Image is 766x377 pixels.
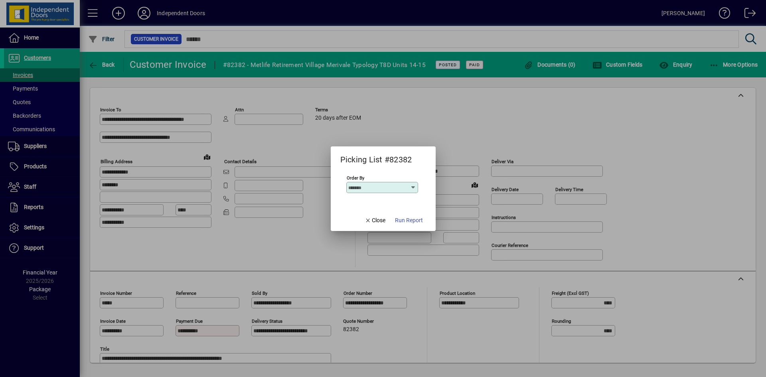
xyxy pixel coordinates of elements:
[361,213,389,228] button: Close
[392,213,426,228] button: Run Report
[395,216,423,225] span: Run Report
[347,175,364,180] mat-label: Order By
[331,146,422,166] h2: Picking List #82382
[365,216,385,225] span: Close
